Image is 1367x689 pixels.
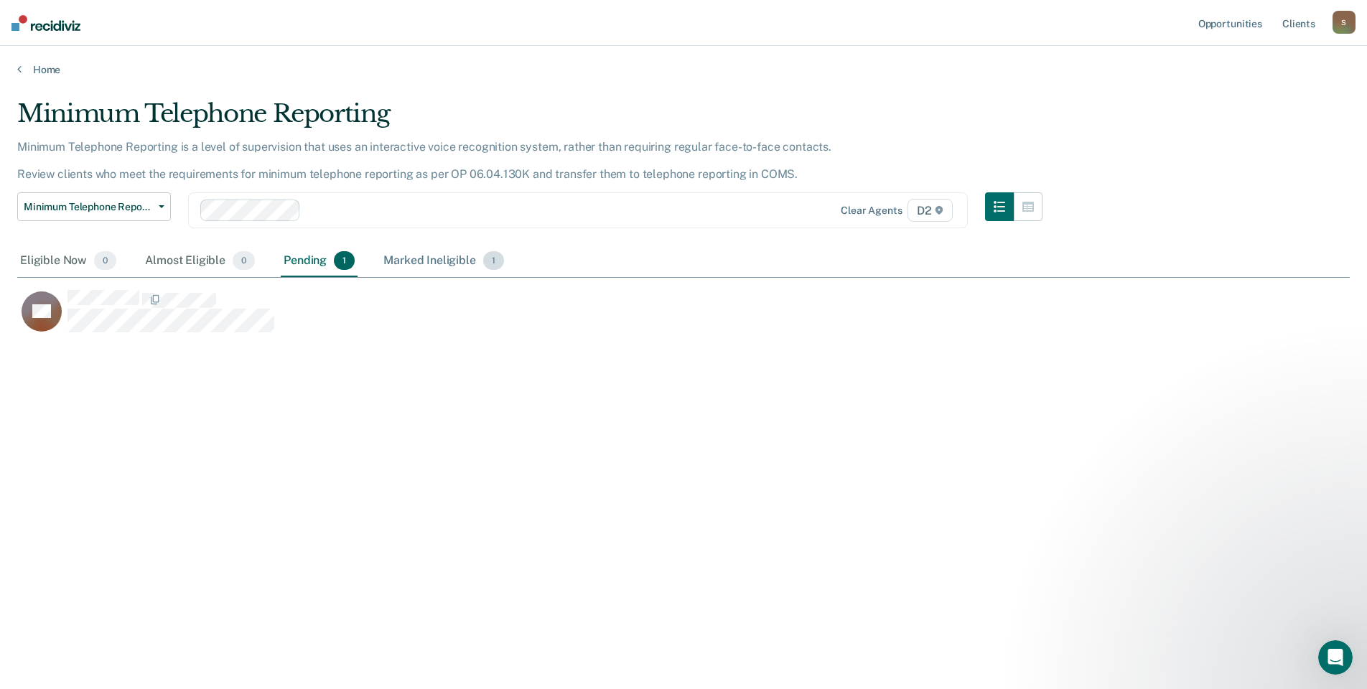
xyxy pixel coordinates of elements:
[1333,11,1356,34] button: S
[381,245,507,277] div: Marked Ineligible1
[17,245,119,277] div: Eligible Now0
[17,192,171,221] button: Minimum Telephone Reporting
[11,15,80,31] img: Recidiviz
[17,99,1042,140] div: Minimum Telephone Reporting
[233,251,255,270] span: 0
[334,251,355,270] span: 1
[24,201,153,213] span: Minimum Telephone Reporting
[17,289,1183,347] div: CaseloadOpportunityCell-0792093
[483,251,504,270] span: 1
[281,245,358,277] div: Pending1
[17,140,831,181] p: Minimum Telephone Reporting is a level of supervision that uses an interactive voice recognition ...
[94,251,116,270] span: 0
[17,63,1350,76] a: Home
[841,205,902,217] div: Clear agents
[1318,640,1353,675] iframe: Intercom live chat
[142,245,258,277] div: Almost Eligible0
[908,199,953,222] span: D2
